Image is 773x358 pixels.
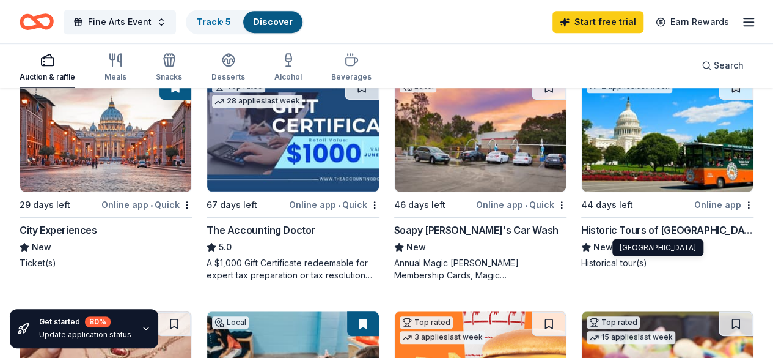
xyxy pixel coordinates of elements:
a: Image for The Accounting DoctorTop rated28 applieslast week67 days leftOnline app•QuickThe Accoun... [207,75,379,282]
div: Online app Quick [476,197,566,212]
a: Track· 5 [197,17,231,27]
div: A $1,000 Gift Certificate redeemable for expert tax preparation or tax resolution services—recipi... [207,257,379,282]
button: Fine Arts Event [64,10,176,34]
span: • [150,200,153,210]
div: 15 applies last week [587,331,675,344]
img: Image for City Experiences [20,75,191,192]
a: Discover [253,17,293,27]
span: New [593,240,613,255]
div: Desserts [211,72,245,82]
button: Track· 5Discover [186,10,304,34]
a: Image for Soapy Joe's Car WashLocal46 days leftOnline app•QuickSoapy [PERSON_NAME]'s Car WashNewA... [394,75,566,282]
button: Snacks [156,48,182,88]
div: 28 applies last week [212,95,302,108]
a: Image for Historic Tours of America2 applieslast week44 days leftOnline appHistoric Tours of [GEO... [581,75,753,269]
span: • [525,200,527,210]
div: Update application status [39,330,131,340]
div: 44 days left [581,198,633,212]
a: Image for City Experiences29 days leftOnline app•QuickCity ExperiencesNewTicket(s) [20,75,192,269]
div: 80 % [85,316,111,327]
div: Top rated [587,316,640,329]
div: Online app [694,197,753,212]
div: The Accounting Doctor [207,223,315,237]
div: 46 days left [394,198,445,212]
div: Snacks [156,72,182,82]
div: Top rated [400,316,453,329]
div: Meals [104,72,126,82]
button: Auction & raffle [20,48,75,88]
a: Start free trial [552,11,643,33]
span: • [338,200,340,210]
span: 5.0 [219,240,232,255]
div: Online app Quick [101,197,192,212]
a: Earn Rewards [648,11,736,33]
button: Alcohol [274,48,302,88]
a: Home [20,7,54,36]
div: Annual Magic [PERSON_NAME] Membership Cards, Magic [PERSON_NAME] Wash Cards [394,257,566,282]
button: Search [692,53,753,78]
img: Image for Soapy Joe's Car Wash [395,75,566,192]
div: Ticket(s) [20,257,192,269]
span: Search [714,58,744,73]
div: [GEOGRAPHIC_DATA] [612,239,703,256]
div: 3 applies last week [400,331,485,344]
button: Desserts [211,48,245,88]
span: New [32,240,51,255]
div: Online app Quick [289,197,379,212]
div: 29 days left [20,198,70,212]
span: Fine Arts Event [88,15,152,29]
div: Get started [39,316,131,327]
div: Alcohol [274,72,302,82]
div: Historic Tours of [GEOGRAPHIC_DATA] [581,223,753,237]
button: Beverages [331,48,372,88]
button: Meals [104,48,126,88]
div: 67 days left [207,198,257,212]
span: New [406,240,426,255]
div: Historical tour(s) [581,257,753,269]
div: Soapy [PERSON_NAME]'s Car Wash [394,223,559,237]
div: Auction & raffle [20,72,75,82]
div: City Experiences [20,223,97,237]
img: Image for Historic Tours of America [582,75,753,192]
div: Beverages [331,72,372,82]
img: Image for The Accounting Doctor [207,75,378,192]
div: Local [212,316,249,329]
